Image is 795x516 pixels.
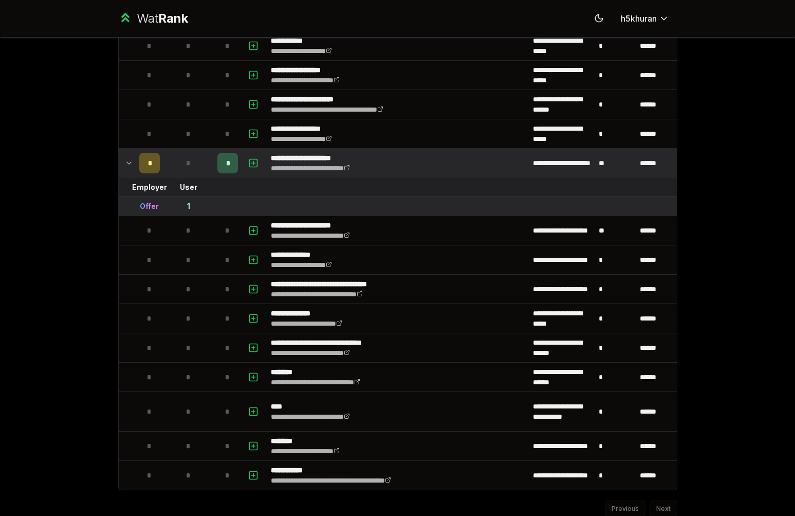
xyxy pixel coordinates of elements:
div: Offer [140,201,159,211]
td: Employer [135,178,164,197]
div: Wat [137,10,188,27]
a: WatRank [118,10,189,27]
button: h5khuran [613,9,677,28]
td: User [164,178,213,197]
div: 1 [187,201,190,211]
span: h5khuran [621,12,657,25]
span: Rank [158,11,188,26]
